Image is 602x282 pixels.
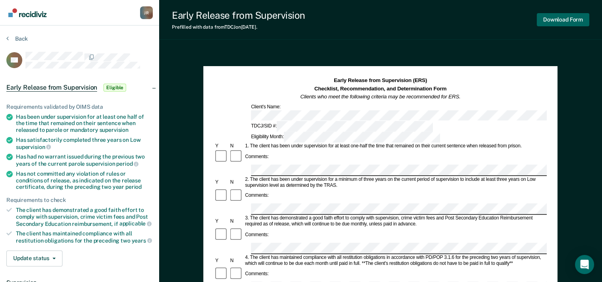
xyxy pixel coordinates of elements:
span: supervision [16,144,51,150]
div: Comments: [244,271,270,277]
div: N [229,218,244,224]
div: Comments: [244,193,270,199]
button: Back [6,35,28,42]
div: Early Release from Supervision [172,10,305,21]
img: Recidiviz [8,8,47,17]
div: 1. The client has been under supervision for at least one-half the time that remained on their cu... [244,143,547,149]
div: Prefilled with data from TDCJ on [DATE] . [172,24,305,30]
div: Open Intercom Messenger [575,255,594,274]
div: Y [214,179,229,185]
div: 4. The client has maintained compliance with all restitution obligations in accordance with PD/PO... [244,255,547,266]
div: N [229,143,244,149]
div: Comments: [244,154,270,160]
div: N [229,258,244,264]
div: Requirements to check [6,197,153,204]
em: Clients who meet the following criteria may be recommended for ERS. [300,94,461,100]
div: The client has maintained compliance with all restitution obligations for the preceding two [16,230,153,244]
span: supervision [99,127,129,133]
div: TDCJ/SID #: [250,121,434,132]
span: applicable [119,220,152,227]
span: years [132,237,152,244]
div: Has been under supervision for at least one half of the time that remained on their sentence when... [16,114,153,133]
button: Download Form [537,13,589,26]
button: Update status [6,251,62,266]
div: J R [140,6,153,19]
strong: Checklist, Recommendation, and Determination Form [314,86,446,92]
div: Eligibility Month: [250,132,441,143]
span: Early Release from Supervision [6,84,97,92]
div: 2. The client has been under supervision for a minimum of three years on the current period of su... [244,176,547,188]
button: Profile dropdown button [140,6,153,19]
div: Comments: [244,232,270,238]
span: period [116,161,138,167]
div: Has not committed any violation of rules or conditions of release, as indicated on the release ce... [16,170,153,190]
div: N [229,179,244,185]
div: Requirements validated by OIMS data [6,104,153,110]
div: 3. The client has demonstrated a good faith effort to comply with supervision, crime victim fees ... [244,215,547,227]
div: Y [214,143,229,149]
span: Eligible [103,84,126,92]
div: Has had no warrant issued during the previous two years of the current parole supervision [16,153,153,167]
span: period [125,184,142,190]
div: Has satisfactorily completed three years on Low [16,137,153,150]
div: Y [214,258,229,264]
div: Y [214,218,229,224]
strong: Early Release from Supervision (ERS) [334,78,427,84]
div: The client has demonstrated a good faith effort to comply with supervision, crime victim fees and... [16,207,153,227]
